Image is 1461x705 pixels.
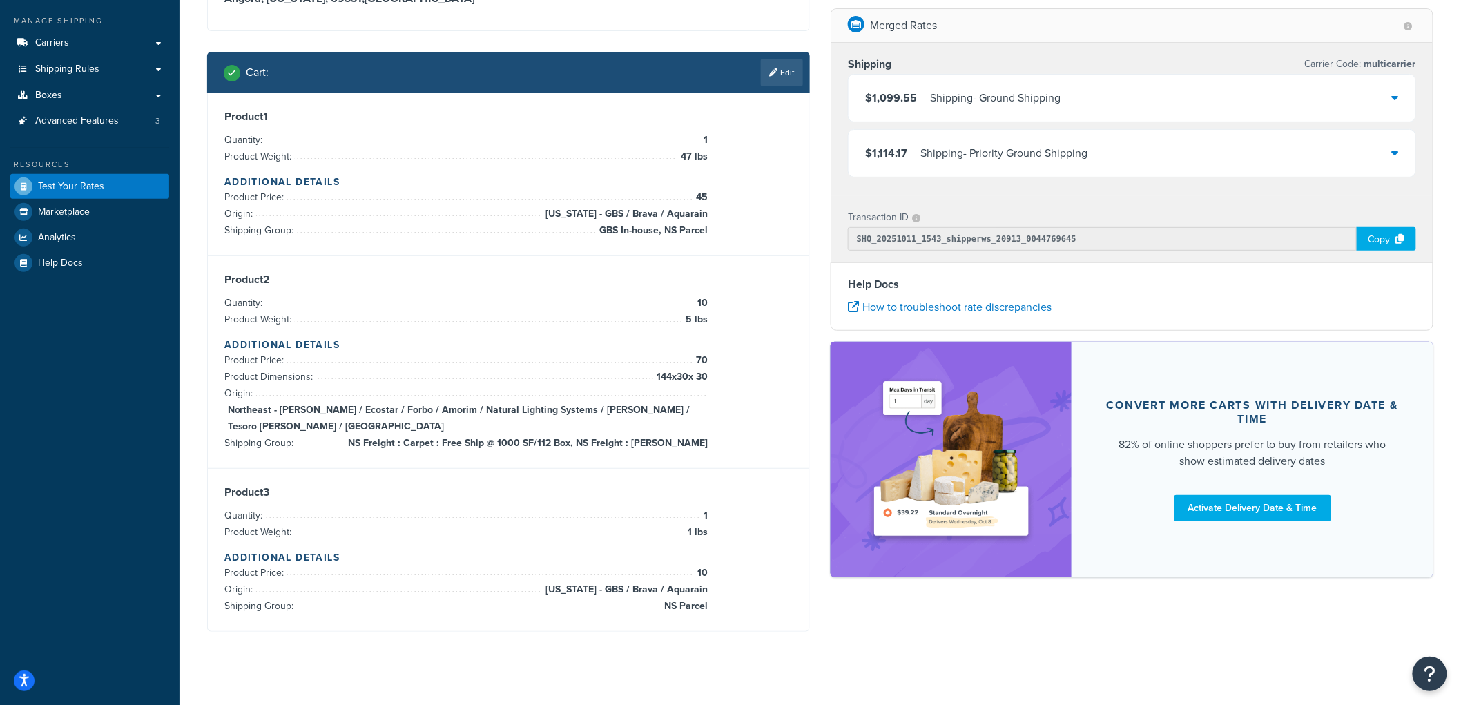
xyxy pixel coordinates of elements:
a: Edit [761,59,803,86]
span: Product Price: [224,190,287,204]
span: 144 x 30 x 30 [653,369,708,385]
span: GBS In-house, NS Parcel [596,222,708,239]
span: Quantity: [224,133,266,147]
span: $1,099.55 [865,90,917,106]
a: Activate Delivery Date & Time [1174,495,1331,521]
h3: Product 3 [224,485,793,499]
span: Product Weight: [224,312,295,327]
img: feature-image-ddt-36eae7f7280da8017bfb280eaccd9c446f90b1fe08728e4019434db127062ab4.png [865,363,1038,557]
h3: Shipping [848,57,891,71]
div: Copy [1357,227,1416,251]
a: How to troubleshoot rate discrepancies [848,299,1052,315]
span: NS Freight : Carpet : Free Ship @ 1000 SF/112 Box, NS Freight : [PERSON_NAME] [345,435,708,452]
span: [US_STATE] - GBS / Brava / Aquarain [542,581,708,598]
h2: Cart : [246,66,269,79]
span: Shipping Group: [224,436,297,450]
a: Boxes [10,83,169,108]
span: Origin: [224,206,256,221]
span: 3 [155,115,160,127]
button: Open Resource Center [1413,657,1447,691]
h4: Additional Details [224,550,793,565]
span: Product Price: [224,566,287,580]
p: Merged Rates [870,16,937,35]
span: 1 [700,132,708,148]
span: 1 [700,508,708,524]
a: Shipping Rules [10,57,169,82]
span: [US_STATE] - GBS / Brava / Aquarain [542,206,708,222]
div: 82% of online shoppers prefer to buy from retailers who show estimated delivery dates [1105,436,1400,470]
span: NS Parcel [661,598,708,615]
div: Convert more carts with delivery date & time [1105,398,1400,426]
span: Shipping Rules [35,64,99,75]
h4: Additional Details [224,175,793,189]
span: 70 [693,352,708,369]
span: Product Dimensions: [224,369,316,384]
span: Origin: [224,386,256,400]
span: Advanced Features [35,115,119,127]
a: Test Your Rates [10,174,169,199]
span: multicarrier [1362,57,1416,71]
span: Product Weight: [224,149,295,164]
span: Marketplace [38,206,90,218]
h3: Product 1 [224,110,793,124]
a: Analytics [10,225,169,250]
span: 5 lbs [682,311,708,328]
div: Manage Shipping [10,15,169,27]
a: Marketplace [10,200,169,224]
h4: Help Docs [848,276,1416,293]
div: Resources [10,159,169,171]
span: 45 [693,189,708,206]
a: Carriers [10,30,169,56]
span: Shipping Group: [224,223,297,238]
span: Quantity: [224,296,266,310]
span: $1,114.17 [865,145,907,161]
h4: Additional Details [224,338,793,352]
span: Northeast - [PERSON_NAME] / Ecostar / Forbo / Amorim / Natural Lighting Systems / [PERSON_NAME] /... [224,402,708,435]
span: Shipping Group: [224,599,297,613]
span: 47 lbs [677,148,708,165]
p: Transaction ID [848,208,909,227]
span: 10 [694,295,708,311]
span: Origin: [224,582,256,597]
div: Shipping - Priority Ground Shipping [920,144,1087,163]
span: Boxes [35,90,62,102]
span: Product Price: [224,353,287,367]
div: Shipping - Ground Shipping [930,88,1061,108]
h3: Product 2 [224,273,793,287]
span: Test Your Rates [38,181,104,193]
a: Help Docs [10,251,169,276]
span: 10 [694,565,708,581]
span: Carriers [35,37,69,49]
span: Product Weight: [224,525,295,539]
a: Advanced Features3 [10,108,169,134]
p: Carrier Code: [1305,55,1416,74]
span: Help Docs [38,258,83,269]
span: 1 lbs [684,524,708,541]
span: Quantity: [224,508,266,523]
span: Analytics [38,232,76,244]
li: Advanced Features [10,108,169,134]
